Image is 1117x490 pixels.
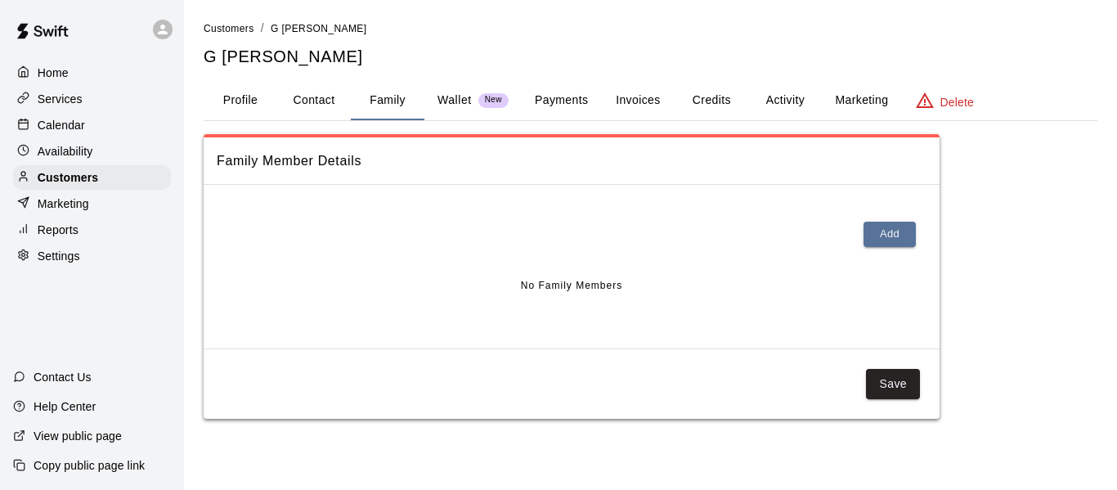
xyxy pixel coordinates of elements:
[864,222,916,247] button: Add
[601,81,675,120] button: Invoices
[822,81,901,120] button: Marketing
[521,273,622,299] span: No Family Members
[38,143,93,160] p: Availability
[38,169,98,186] p: Customers
[38,91,83,107] p: Services
[204,21,254,34] a: Customers
[351,81,424,120] button: Family
[13,139,171,164] a: Availability
[675,81,748,120] button: Credits
[437,92,472,109] p: Wallet
[204,46,1097,68] h5: G [PERSON_NAME]
[866,369,920,399] button: Save
[34,428,122,444] p: View public page
[38,196,89,212] p: Marketing
[13,191,171,216] a: Marketing
[204,81,1097,120] div: basic tabs example
[13,165,171,190] a: Customers
[204,81,277,120] button: Profile
[522,81,601,120] button: Payments
[277,81,351,120] button: Contact
[34,457,145,474] p: Copy public page link
[217,151,926,172] span: Family Member Details
[13,113,171,137] a: Calendar
[748,81,822,120] button: Activity
[478,95,509,106] span: New
[13,218,171,242] a: Reports
[261,20,264,37] li: /
[13,61,171,85] a: Home
[34,369,92,385] p: Contact Us
[34,398,96,415] p: Help Center
[271,23,366,34] span: G [PERSON_NAME]
[13,244,171,268] a: Settings
[38,222,79,238] p: Reports
[940,94,974,110] p: Delete
[38,248,80,264] p: Settings
[38,117,85,133] p: Calendar
[13,87,171,111] a: Services
[204,23,254,34] span: Customers
[38,65,69,81] p: Home
[204,20,1097,38] nav: breadcrumb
